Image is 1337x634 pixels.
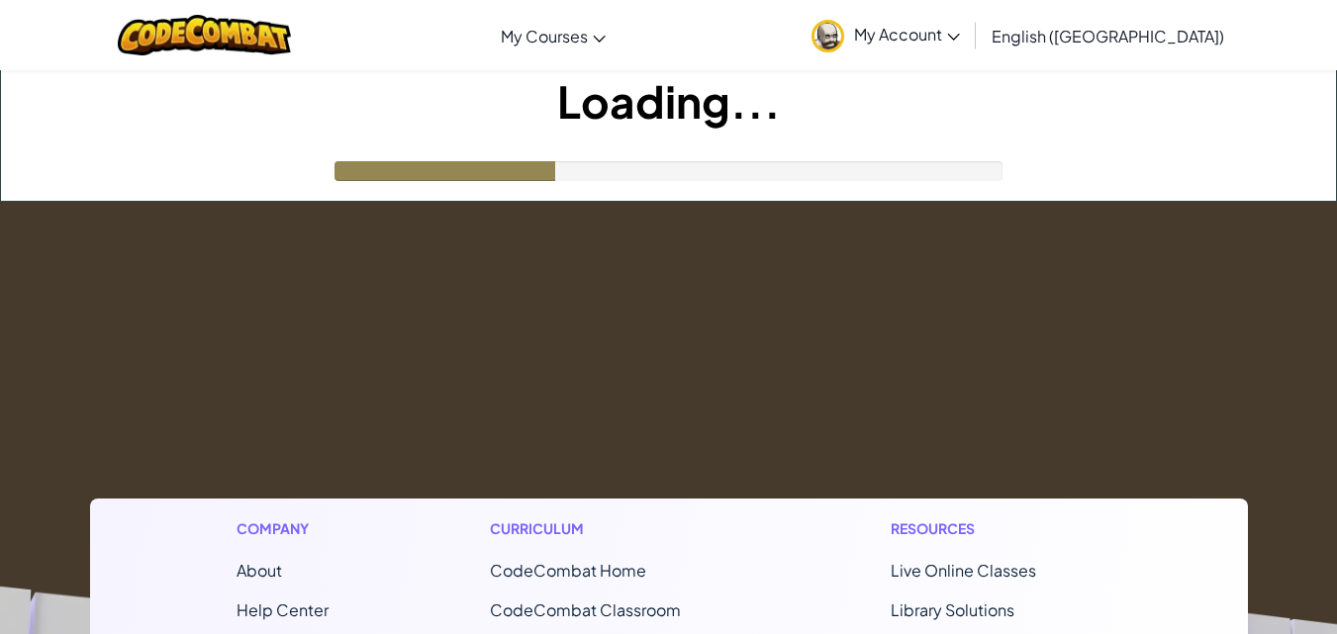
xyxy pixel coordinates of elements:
h1: Curriculum [490,518,729,539]
a: About [237,560,282,581]
img: CodeCombat logo [118,15,291,55]
span: English ([GEOGRAPHIC_DATA]) [992,26,1224,46]
h1: Company [237,518,329,539]
a: Help Center [237,599,329,620]
a: CodeCombat Classroom [490,599,681,620]
h1: Loading... [1,70,1336,132]
h1: Resources [891,518,1101,539]
a: Library Solutions [891,599,1014,620]
a: English ([GEOGRAPHIC_DATA]) [982,9,1234,62]
img: avatar [812,20,844,52]
span: My Courses [501,26,588,46]
a: Live Online Classes [891,560,1036,581]
span: CodeCombat Home [490,560,646,581]
span: My Account [854,24,960,45]
a: My Account [802,4,970,66]
a: My Courses [491,9,616,62]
